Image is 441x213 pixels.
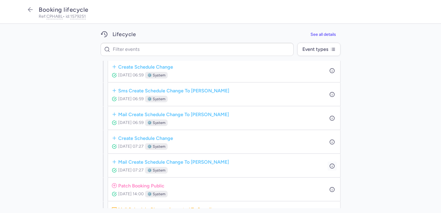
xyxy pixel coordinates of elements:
[147,72,165,78] span: ⚙️ system
[118,87,229,94] span: sms create schedule change to [PERSON_NAME]
[118,134,173,142] span: create schedule change
[147,96,165,102] span: ⚙️ system
[112,31,136,38] h3: Lifecycle
[147,167,165,173] span: ⚙️ system
[39,6,88,13] span: Booking lifecycle
[46,14,63,19] button: CPHA8L
[118,158,229,165] span: mail create schedule change to [PERSON_NAME]
[118,96,144,101] span: [DATE] 06:59
[39,14,415,19] p: Ref: • id:
[147,120,165,126] span: ⚙️ system
[297,43,340,56] button: Event types
[118,191,144,196] span: [DATE] 14:00
[306,29,340,40] button: See all details
[118,144,144,149] span: [DATE] 07:27
[147,191,165,197] span: ⚙️ system
[118,182,164,189] span: patch booking public
[118,120,144,125] span: [DATE] 06:59
[118,110,229,118] span: mail create schedule change to [PERSON_NAME]
[302,47,328,52] span: Event types
[70,14,86,19] button: 1579251
[118,63,173,70] span: create schedule change
[310,32,336,37] span: See all details
[118,205,216,213] span: mail schedule change accepted to supplier
[118,73,144,78] span: [DATE] 06:59
[147,144,165,150] span: ⚙️ system
[118,168,144,173] span: [DATE] 07:27
[100,43,294,56] input: Filter events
